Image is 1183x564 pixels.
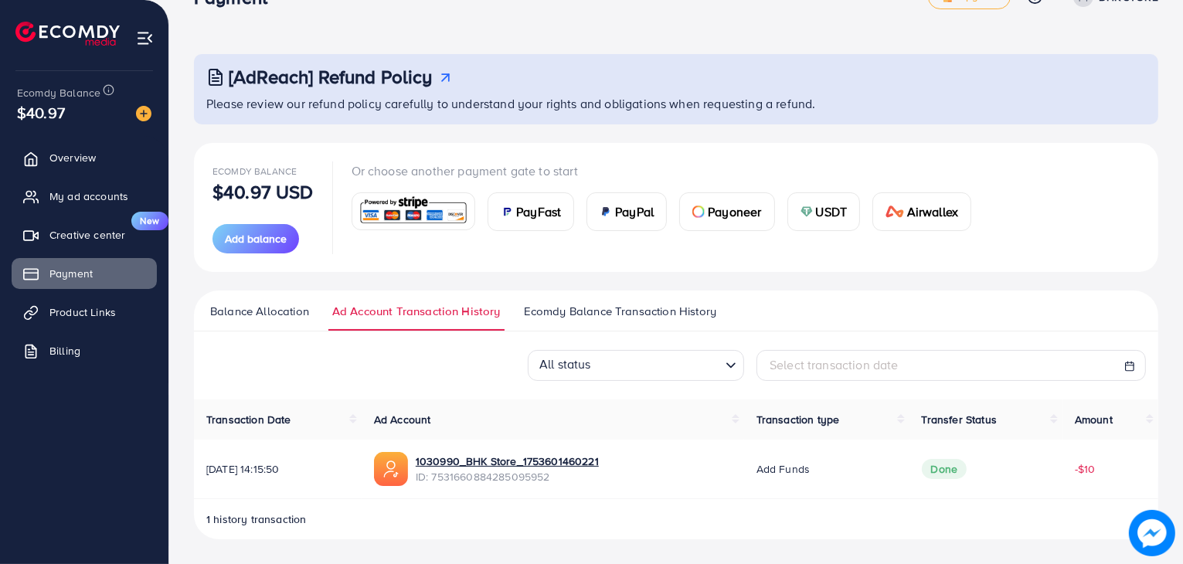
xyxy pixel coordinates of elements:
img: menu [136,29,154,47]
span: PayPal [615,202,654,221]
span: Ecomdy Balance Transaction History [524,303,716,320]
p: $40.97 USD [212,182,314,201]
img: image [136,106,151,121]
span: New [131,212,168,230]
a: card [352,192,476,230]
a: Billing [12,335,157,366]
a: cardPayoneer [679,192,774,231]
img: card [501,206,513,218]
a: Product Links [12,297,157,328]
a: cardPayPal [586,192,667,231]
input: Search for option [596,352,719,376]
img: card [357,195,471,228]
img: ic-ads-acc.e4c84228.svg [374,452,408,486]
span: $40.97 [17,101,65,124]
span: [DATE] 14:15:50 [206,461,349,477]
span: Ecomdy Balance [212,165,297,178]
span: Ecomdy Balance [17,85,100,100]
button: Add balance [212,224,299,253]
a: Overview [12,142,157,173]
span: All status [536,351,594,376]
span: Done [922,459,967,479]
span: Billing [49,343,80,358]
h3: [AdReach] Refund Policy [229,66,433,88]
a: cardUSDT [787,192,861,231]
span: -$10 [1075,461,1096,477]
span: Payment [49,266,93,281]
p: Please review our refund policy carefully to understand your rights and obligations when requesti... [206,94,1149,113]
span: PayFast [516,202,561,221]
span: Overview [49,150,96,165]
span: Amount [1075,412,1113,427]
span: Ad Account Transaction History [332,303,501,320]
img: card [600,206,612,218]
span: Balance Allocation [210,303,309,320]
a: cardPayFast [488,192,574,231]
div: Search for option [528,350,744,381]
span: Select transaction date [770,356,899,373]
span: Product Links [49,304,116,320]
img: logo [15,22,120,46]
span: Add balance [225,231,287,246]
img: card [801,206,813,218]
a: cardAirwallex [872,192,971,231]
a: Creative centerNew [12,219,157,250]
span: Transaction Date [206,412,291,427]
p: Or choose another payment gate to start [352,161,984,180]
span: Transfer Status [922,412,997,427]
img: card [886,206,904,218]
a: 1030990_BHK Store_1753601460221 [416,454,599,469]
img: image [1129,510,1175,556]
span: Transaction type [756,412,840,427]
a: Payment [12,258,157,289]
span: Payoneer [708,202,761,221]
span: Airwallex [907,202,958,221]
span: Ad Account [374,412,431,427]
img: card [692,206,705,218]
span: Add funds [756,461,810,477]
a: My ad accounts [12,181,157,212]
span: ID: 7531660884285095952 [416,469,599,484]
span: 1 history transaction [206,511,306,527]
span: Creative center [49,227,125,243]
span: My ad accounts [49,189,128,204]
span: USDT [816,202,848,221]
